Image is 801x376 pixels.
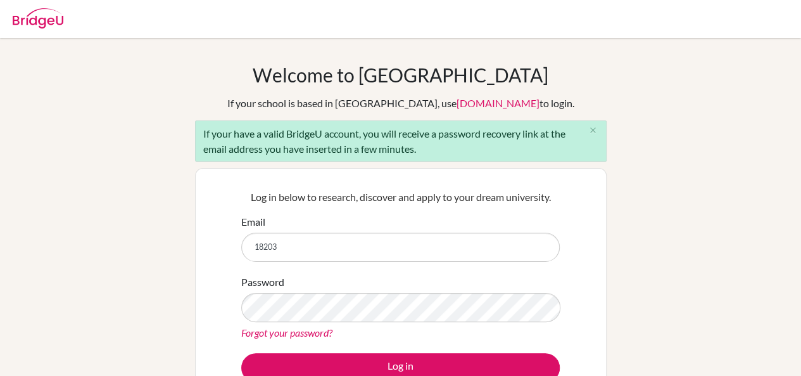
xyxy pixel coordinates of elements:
[195,120,607,162] div: If your have a valid BridgeU account, you will receive a password recovery link at the email addr...
[241,327,332,339] a: Forgot your password?
[457,97,539,109] a: [DOMAIN_NAME]
[241,275,284,290] label: Password
[227,96,574,111] div: If your school is based in [GEOGRAPHIC_DATA], use to login.
[588,126,598,135] i: close
[241,190,560,205] p: Log in below to research, discover and apply to your dream university.
[253,63,548,86] h1: Welcome to [GEOGRAPHIC_DATA]
[581,121,606,140] button: Close
[241,214,265,230] label: Email
[13,8,63,29] img: Bridge-U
